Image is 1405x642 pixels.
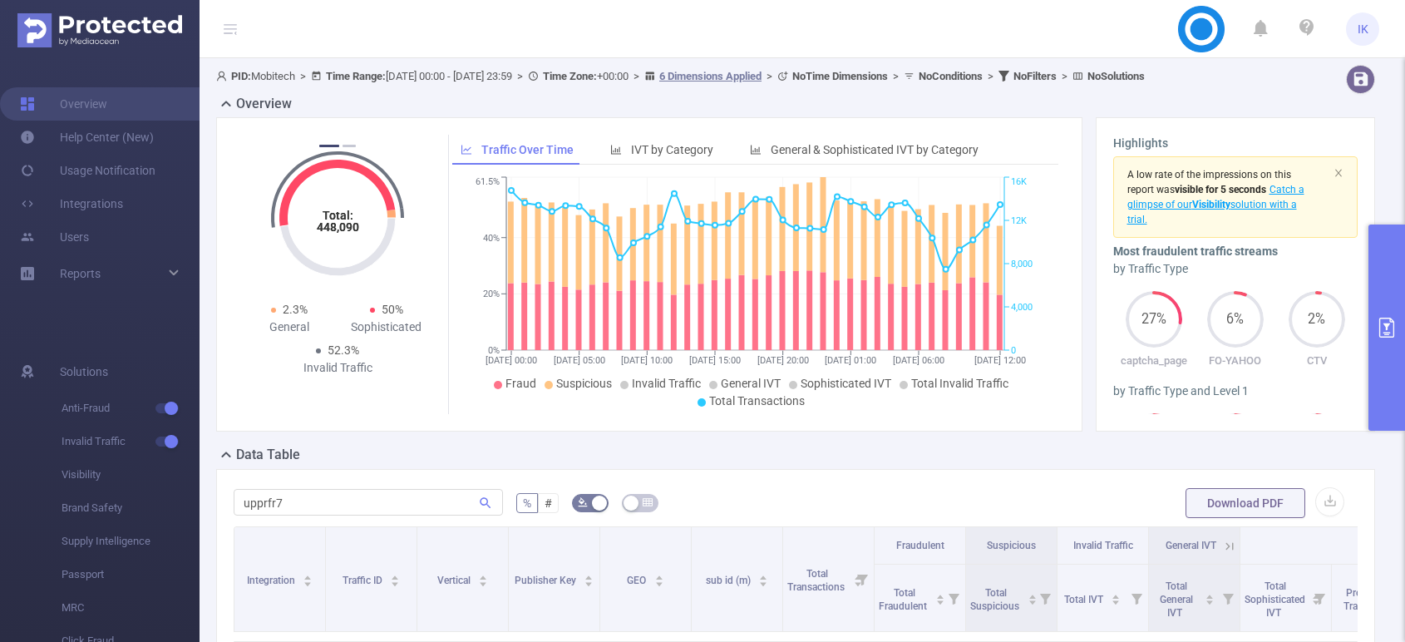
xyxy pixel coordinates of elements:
[1289,313,1345,326] span: 2%
[1156,184,1266,195] span: was
[236,445,300,465] h2: Data Table
[486,355,537,366] tspan: [DATE] 00:00
[1111,592,1121,602] div: Sort
[515,575,579,586] span: Publisher Key
[236,94,292,114] h2: Overview
[343,575,385,586] span: Traffic ID
[654,573,663,578] i: icon: caret-up
[1195,353,1276,369] p: FO-YAHOO
[1112,598,1121,603] i: icon: caret-down
[654,573,664,583] div: Sort
[20,187,123,220] a: Integrations
[1245,580,1305,619] span: Total Sophisticated IVT
[1087,70,1145,82] b: No Solutions
[787,568,847,593] span: Total Transactions
[1127,169,1291,195] span: A low rate of the impressions on this report
[1011,177,1027,188] tspan: 16K
[1113,244,1278,258] b: Most fraudulent traffic streams
[20,87,107,121] a: Overview
[1358,12,1368,46] span: IK
[343,145,356,147] button: 2
[1011,302,1033,313] tspan: 4,000
[1033,565,1057,631] i: Filter menu
[1011,215,1027,226] tspan: 12K
[1028,592,1037,597] i: icon: caret-up
[338,319,435,336] div: Sophisticated
[1127,184,1304,225] span: Catch a glimpse of our solution with a trial.
[1343,587,1374,612] span: Proxy Traffic
[689,355,741,366] tspan: [DATE] 15:00
[62,491,200,525] span: Brand Safety
[1011,345,1016,356] tspan: 0
[584,573,594,583] div: Sort
[479,580,488,585] i: icon: caret-down
[721,377,781,390] span: General IVT
[1125,565,1148,631] i: Filter menu
[240,319,338,336] div: General
[1175,184,1266,195] b: visible for 5 seconds
[584,580,594,585] i: icon: caret-down
[60,267,101,280] span: Reports
[659,70,762,82] u: 6 Dimensions Applied
[759,580,768,585] i: icon: caret-down
[627,575,648,586] span: GEO
[62,458,200,491] span: Visibility
[505,377,536,390] span: Fraud
[629,70,644,82] span: >
[983,70,998,82] span: >
[1028,598,1037,603] i: icon: caret-down
[757,355,809,366] tspan: [DATE] 20:00
[295,70,311,82] span: >
[893,355,944,366] tspan: [DATE] 06:00
[1160,580,1193,619] span: Total General IVT
[488,345,500,356] tspan: 0%
[543,70,597,82] b: Time Zone:
[382,303,403,316] span: 50%
[478,573,488,583] div: Sort
[319,145,339,147] button: 1
[556,377,612,390] span: Suspicious
[825,355,876,366] tspan: [DATE] 01:00
[20,220,89,254] a: Users
[391,580,400,585] i: icon: caret-down
[1166,540,1216,551] span: General IVT
[970,587,1022,612] span: Total Suspicious
[391,573,400,578] i: icon: caret-up
[1057,70,1072,82] span: >
[303,580,313,585] i: icon: caret-down
[328,343,359,357] span: 52.3%
[1205,592,1215,597] i: icon: caret-up
[483,289,500,300] tspan: 20%
[1205,598,1215,603] i: icon: caret-down
[1028,592,1038,602] div: Sort
[1192,199,1230,210] b: Visibility
[303,573,313,583] div: Sort
[888,70,904,82] span: >
[512,70,528,82] span: >
[62,392,200,425] span: Anti-Fraud
[554,355,605,366] tspan: [DATE] 05:00
[62,558,200,591] span: Passport
[879,587,929,612] span: Total Fraudulent
[1334,164,1343,182] button: icon: close
[621,355,673,366] tspan: [DATE] 10:00
[479,573,488,578] i: icon: caret-up
[771,143,979,156] span: General & Sophisticated IVT by Category
[326,70,386,82] b: Time Range:
[20,121,154,154] a: Help Center (New)
[987,540,1036,551] span: Suspicious
[216,70,1145,82] span: Mobitech [DATE] 00:00 - [DATE] 23:59 +00:00
[1205,592,1215,602] div: Sort
[1126,313,1182,326] span: 27%
[216,71,231,81] i: icon: user
[523,496,531,510] span: %
[709,394,805,407] span: Total Transactions
[1113,260,1358,278] div: by Traffic Type
[62,525,200,558] span: Supply Intelligence
[62,591,200,625] span: MRC
[60,257,101,290] a: Reports
[461,144,472,156] i: icon: line-chart
[20,154,155,187] a: Usage Notification
[481,143,574,156] span: Traffic Over Time
[935,592,945,602] div: Sort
